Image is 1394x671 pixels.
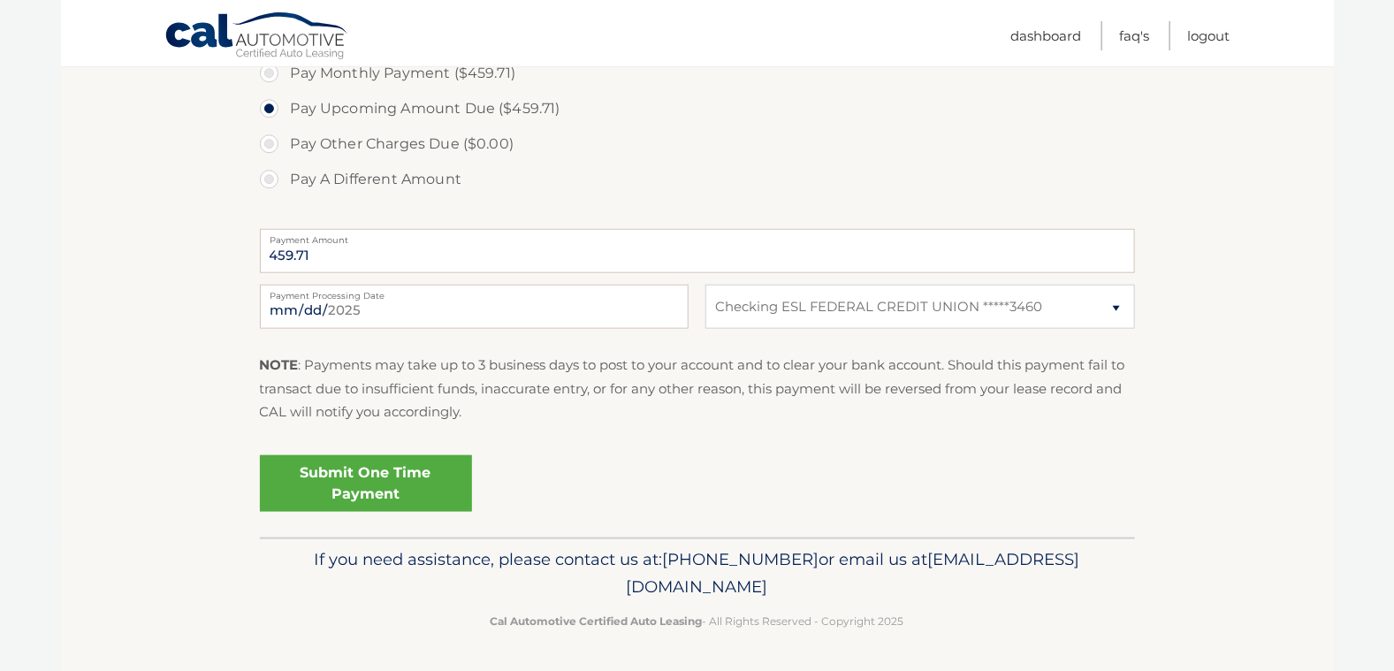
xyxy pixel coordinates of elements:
p: - All Rights Reserved - Copyright 2025 [271,612,1124,630]
span: [PHONE_NUMBER] [663,549,819,569]
label: Payment Amount [260,229,1135,243]
a: Logout [1188,21,1230,50]
input: Payment Date [260,285,689,329]
label: Pay Other Charges Due ($0.00) [260,126,1135,162]
input: Payment Amount [260,229,1135,273]
a: FAQ's [1120,21,1150,50]
a: Cal Automotive [164,11,350,63]
label: Pay Monthly Payment ($459.71) [260,56,1135,91]
a: Dashboard [1011,21,1082,50]
label: Pay A Different Amount [260,162,1135,197]
p: : Payments may take up to 3 business days to post to your account and to clear your bank account.... [260,354,1135,423]
p: If you need assistance, please contact us at: or email us at [271,545,1124,602]
strong: Cal Automotive Certified Auto Leasing [491,614,703,628]
a: Submit One Time Payment [260,455,472,512]
label: Payment Processing Date [260,285,689,299]
strong: NOTE [260,356,299,373]
label: Pay Upcoming Amount Due ($459.71) [260,91,1135,126]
